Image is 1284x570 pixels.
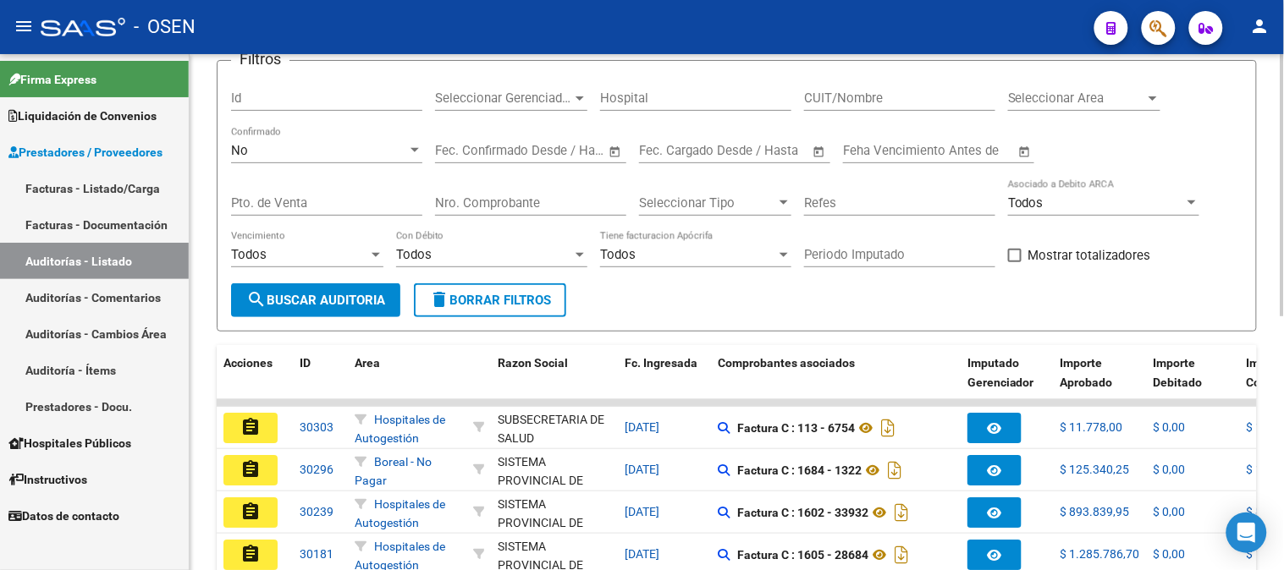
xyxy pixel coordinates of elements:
[1147,345,1240,419] datatable-header-cell: Importe Debitado
[639,143,694,158] input: Start date
[884,457,906,484] i: Descargar documento
[435,90,572,106] span: Seleccionar Gerenciador
[498,495,611,530] div: - 30691822849
[231,47,289,71] h3: Filtros
[618,345,711,419] datatable-header-cell: Fc. Ingresada
[1154,547,1186,561] span: $ 0,00
[625,356,697,370] span: Fc. Ingresada
[890,541,912,568] i: Descargar documento
[435,143,490,158] input: Start date
[1061,356,1113,389] span: Importe Aprobado
[240,544,261,564] mat-icon: assignment
[355,497,445,530] span: Hospitales de Autogestión
[1250,16,1270,36] mat-icon: person
[8,107,157,125] span: Liquidación de Convenios
[639,195,776,211] span: Seleccionar Tipo
[498,452,611,510] div: SISTEMA PROVINCIAL DE SALUD
[396,247,432,262] span: Todos
[1154,505,1186,518] span: $ 0,00
[134,8,196,46] span: - OSEN
[1061,547,1140,561] span: $ 1.285.786,70
[606,142,625,162] button: Open calendar
[1016,142,1035,162] button: Open calendar
[240,417,261,437] mat-icon: assignment
[355,356,380,370] span: Area
[300,505,333,518] span: 30239
[709,143,791,158] input: End date
[240,501,261,522] mat-icon: assignment
[600,247,636,262] span: Todos
[414,283,566,317] button: Borrar Filtros
[217,345,293,419] datatable-header-cell: Acciones
[240,459,261,480] mat-icon: assignment
[355,455,432,488] span: Boreal - No Pagar
[14,16,34,36] mat-icon: menu
[625,420,659,434] span: [DATE]
[1008,90,1145,106] span: Seleccionar Area
[1226,512,1267,553] div: Open Intercom Messenger
[1061,505,1130,518] span: $ 893.839,95
[1154,463,1186,476] span: $ 0,00
[300,420,333,434] span: 30303
[625,547,659,561] span: [DATE]
[961,345,1054,419] datatable-header-cell: Imputado Gerenciador
[505,143,587,158] input: End date
[293,345,348,419] datatable-header-cell: ID
[8,143,163,162] span: Prestadores / Proveedores
[498,410,611,449] div: SUBSECRETARIA DE SALUD
[737,463,862,477] strong: Factura C : 1684 - 1322
[1061,420,1123,434] span: $ 11.778,00
[737,506,868,519] strong: Factura C : 1602 - 33932
[1061,463,1130,476] span: $ 125.340,25
[223,356,273,370] span: Acciones
[300,547,333,561] span: 30181
[498,452,611,488] div: - 30691822849
[737,421,855,435] strong: Factura C : 113 - 6754
[491,345,618,419] datatable-header-cell: Razon Social
[890,499,912,526] i: Descargar documento
[231,143,248,158] span: No
[1054,345,1147,419] datatable-header-cell: Importe Aprobado
[877,414,899,441] i: Descargar documento
[300,463,333,476] span: 30296
[348,345,466,419] datatable-header-cell: Area
[8,434,131,452] span: Hospitales Públicos
[246,289,267,310] mat-icon: search
[498,495,611,552] div: SISTEMA PROVINCIAL DE SALUD
[625,463,659,476] span: [DATE]
[1028,245,1151,266] span: Mostrar totalizadores
[231,283,400,317] button: Buscar Auditoria
[718,356,855,370] span: Comprobantes asociados
[1154,420,1186,434] span: $ 0,00
[355,413,445,446] span: Hospitales de Autogestión
[625,505,659,518] span: [DATE]
[498,410,611,446] div: - 30675068441
[967,356,1034,389] span: Imputado Gerenciador
[498,356,568,370] span: Razon Social
[231,247,267,262] span: Todos
[1008,195,1044,211] span: Todos
[246,293,385,308] span: Buscar Auditoria
[8,470,87,489] span: Instructivos
[711,345,961,419] datatable-header-cell: Comprobantes asociados
[1154,356,1203,389] span: Importe Debitado
[429,289,449,310] mat-icon: delete
[8,70,96,89] span: Firma Express
[429,293,551,308] span: Borrar Filtros
[300,356,311,370] span: ID
[810,142,829,162] button: Open calendar
[8,507,119,525] span: Datos de contacto
[737,548,868,562] strong: Factura C : 1605 - 28684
